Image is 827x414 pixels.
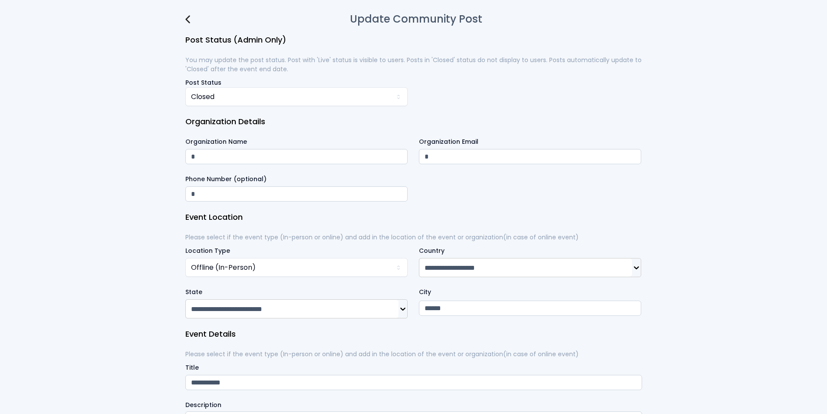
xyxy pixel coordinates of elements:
[185,288,202,296] label: State
[185,78,221,87] label: Post Status
[185,56,642,74] p: You may update the post status. Post with 'Live' status is visible to users. Posts in 'Closed' st...
[185,233,642,242] p: Please select if the event type (In-person or online) and add in the location of the event or org...
[185,350,642,359] p: Please select if the event type (In-person or online) and add in the location of the event or org...
[185,329,642,339] h2: Event Details
[185,212,642,222] h2: Event Location
[350,14,482,24] h3: Update Community Post
[185,116,642,127] h2: Organization Details
[185,401,642,410] label: Description
[185,137,408,146] label: Organization Name
[185,35,642,45] h2: Post Status (Admin Only)
[185,15,190,23] img: back
[185,246,230,255] label: Location Type
[419,246,445,255] label: Country
[185,175,408,184] label: Phone Number (optional)
[419,288,641,297] label: City
[419,137,641,146] label: Organization Email
[185,363,642,372] label: Title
